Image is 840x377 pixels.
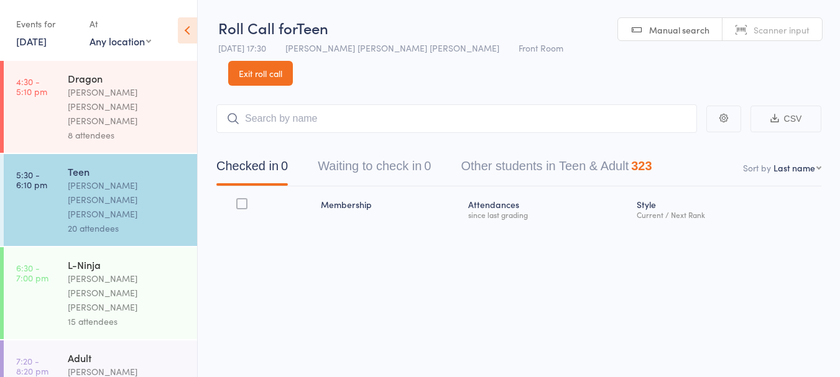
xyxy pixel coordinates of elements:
span: Roll Call for [218,17,297,38]
time: 4:30 - 5:10 pm [16,76,47,96]
div: Style [632,192,821,225]
a: 6:30 -7:00 pmL-Ninja[PERSON_NAME] [PERSON_NAME] [PERSON_NAME]15 attendees [4,247,197,339]
span: Manual search [649,24,709,36]
time: 7:20 - 8:20 pm [16,356,48,376]
time: 6:30 - 7:00 pm [16,263,48,283]
div: 15 attendees [68,314,187,329]
div: 0 [424,159,431,173]
label: Sort by [743,161,771,174]
div: 323 [631,159,652,173]
div: 8 attendees [68,128,187,142]
span: [PERSON_NAME] [PERSON_NAME] [PERSON_NAME] [285,42,499,54]
div: Events for [16,14,77,34]
button: Waiting to check in0 [318,153,431,186]
span: [DATE] 17:30 [218,42,266,54]
span: Teen [297,17,328,38]
div: 20 attendees [68,221,187,235]
span: Front Room [519,42,563,54]
a: Exit roll call [228,61,293,86]
div: Membership [316,192,463,225]
button: CSV [750,106,821,132]
div: [PERSON_NAME] [PERSON_NAME] [PERSON_NAME] [68,85,187,128]
input: Search by name [216,104,697,133]
div: L-Ninja [68,258,187,271]
div: Current / Next Rank [637,211,816,219]
a: [DATE] [16,34,47,48]
div: Teen [68,165,187,178]
button: Checked in0 [216,153,288,186]
span: Scanner input [754,24,810,36]
div: [PERSON_NAME] [PERSON_NAME] [PERSON_NAME] [68,178,187,221]
div: Last name [773,161,815,174]
a: 4:30 -5:10 pmDragon[PERSON_NAME] [PERSON_NAME] [PERSON_NAME]8 attendees [4,61,197,153]
div: [PERSON_NAME] [PERSON_NAME] [PERSON_NAME] [68,271,187,314]
a: 5:30 -6:10 pmTeen[PERSON_NAME] [PERSON_NAME] [PERSON_NAME]20 attendees [4,154,197,246]
div: since last grading [468,211,627,219]
div: 0 [281,159,288,173]
div: Dragon [68,71,187,85]
button: Other students in Teen & Adult323 [461,153,652,186]
div: Atten­dances [463,192,632,225]
div: At [90,14,151,34]
div: Adult [68,351,187,365]
time: 5:30 - 6:10 pm [16,170,47,189]
div: Any location [90,34,151,48]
